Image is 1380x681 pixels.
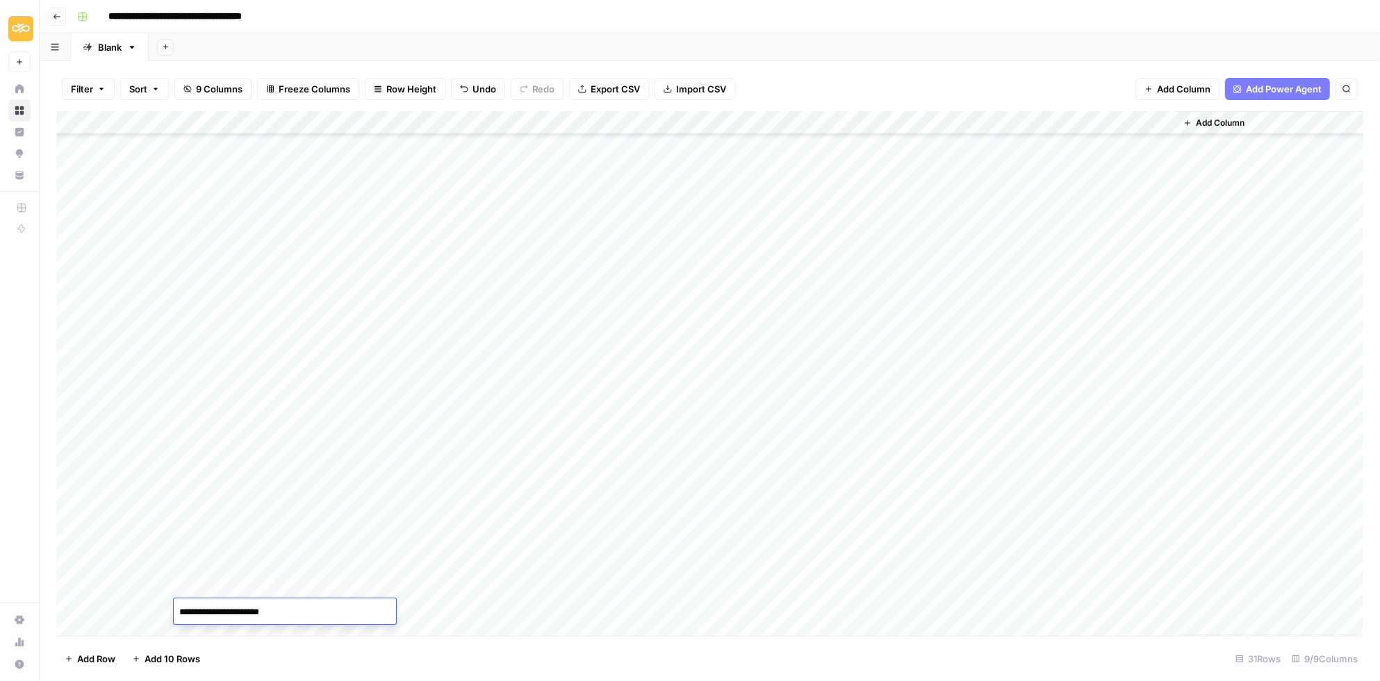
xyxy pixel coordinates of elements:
button: Redo [511,78,564,100]
span: Add Power Agent [1246,82,1322,96]
a: Insights [8,121,31,143]
img: Sinch Logo [8,16,33,41]
button: Help + Support [8,653,31,675]
button: Undo [451,78,505,100]
span: Redo [532,82,555,96]
a: Opportunities [8,142,31,165]
div: 31 Rows [1230,648,1286,670]
a: Home [8,78,31,100]
span: 9 Columns [196,82,243,96]
a: Your Data [8,164,31,186]
button: Sort [120,78,169,100]
div: Blank [98,40,122,54]
span: Add Row [77,652,115,666]
span: Filter [71,82,93,96]
span: Import CSV [676,82,726,96]
span: Undo [473,82,496,96]
a: Blank [71,33,149,61]
span: Add Column [1196,117,1245,129]
button: Workspace: Sinch [8,11,31,46]
div: 9/9 Columns [1286,648,1363,670]
span: Add Column [1157,82,1210,96]
a: Usage [8,631,31,653]
button: Export CSV [569,78,649,100]
button: Add Column [1135,78,1219,100]
button: Add Power Agent [1225,78,1330,100]
span: Add 10 Rows [145,652,200,666]
button: Add Column [1178,114,1250,132]
button: Add 10 Rows [124,648,208,670]
button: Row Height [365,78,445,100]
span: Row Height [386,82,436,96]
button: Freeze Columns [257,78,359,100]
span: Freeze Columns [279,82,350,96]
button: 9 Columns [174,78,252,100]
a: Settings [8,609,31,631]
button: Filter [62,78,115,100]
a: Browse [8,99,31,122]
span: Export CSV [591,82,640,96]
button: Add Row [56,648,124,670]
button: Import CSV [655,78,735,100]
span: Sort [129,82,147,96]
